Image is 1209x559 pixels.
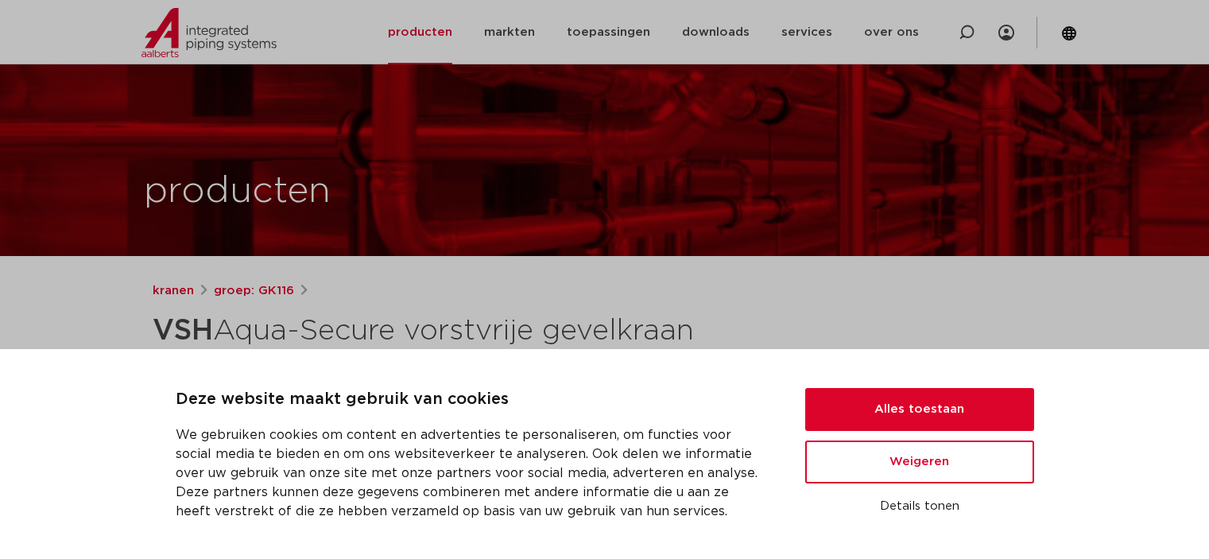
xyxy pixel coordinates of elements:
h1: Aqua-Secure vorstvrije gevelkraan MM R1/2"xG3/4" (DN15) Cr [153,307,750,393]
strong: VSH [153,316,213,345]
p: Deze website maakt gebruik van cookies [176,387,767,413]
button: Details tonen [805,493,1034,520]
button: Weigeren [805,441,1034,483]
a: groep: GK116 [214,281,294,301]
h1: producten [144,166,331,217]
p: We gebruiken cookies om content en advertenties te personaliseren, om functies voor social media ... [176,425,767,521]
a: kranen [153,281,194,301]
button: Alles toestaan [805,388,1034,431]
